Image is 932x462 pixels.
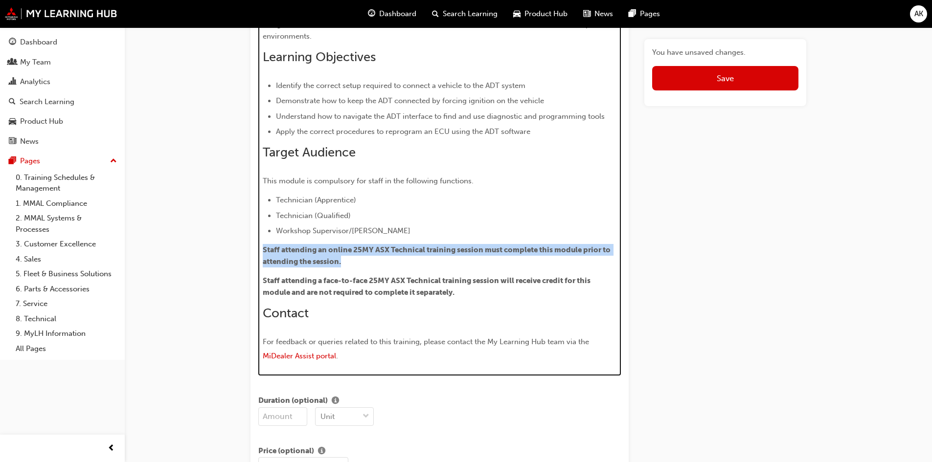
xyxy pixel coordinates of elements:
[276,127,530,136] span: Apply the correct procedures to reprogram an ECU using the ADT software
[276,96,544,105] span: Demonstrate how to keep the ADT connected by forcing ignition on the vehicle
[258,407,307,426] input: Amount
[263,145,356,160] span: Target Audience
[9,137,16,146] span: news-icon
[263,306,309,321] span: Contact
[12,341,121,356] a: All Pages
[318,447,325,456] span: info-icon
[20,37,57,48] div: Dashboard
[20,57,51,68] div: My Team
[629,8,636,20] span: pages-icon
[4,73,121,91] a: Analytics
[20,76,50,88] div: Analytics
[524,8,568,20] span: Product Hub
[20,155,40,167] div: Pages
[263,245,612,266] span: Staff attending an online 25MY ASX Technical training session must complete this module prior to ...
[258,445,314,458] span: Price (optional)
[652,47,798,58] span: You have unsaved changes.
[12,237,121,252] a: 3. Customer Excellence
[368,8,375,20] span: guage-icon
[4,93,121,111] a: Search Learning
[9,58,16,67] span: people-icon
[652,66,798,90] button: Save
[12,170,121,196] a: 0. Training Schedules & Management
[505,4,575,24] a: car-iconProduct Hub
[914,8,923,20] span: AK
[594,8,613,20] span: News
[276,81,525,90] span: Identify the correct setup required to connect a vehicle to the ADT system
[4,152,121,170] button: Pages
[432,8,439,20] span: search-icon
[12,282,121,297] a: 6. Parts & Accessories
[336,352,338,360] span: .
[263,352,336,360] a: MiDealer Assist portal
[263,8,599,41] span: This module introduces users to the Alliance Diagnostic Tool (ADT). Users will learn how to launc...
[314,445,329,458] button: Show info
[640,8,660,20] span: Pages
[263,49,376,65] span: Learning Objectives
[263,276,592,297] span: Staff attending a face-to-face 25MY ASX Technical training session will receive credit for this m...
[276,226,410,235] span: Workshop Supervisor/[PERSON_NAME]
[12,296,121,311] a: 7. Service
[379,8,416,20] span: Dashboard
[108,442,115,455] span: prev-icon
[9,78,16,87] span: chart-icon
[424,4,505,24] a: search-iconSearch Learning
[12,311,121,327] a: 8. Technical
[110,155,117,168] span: up-icon
[9,98,16,107] span: search-icon
[513,8,521,20] span: car-icon
[4,132,121,151] a: News
[328,395,343,407] button: Show info
[12,326,121,341] a: 9. MyLH Information
[575,4,621,24] a: news-iconNews
[12,252,121,267] a: 4. Sales
[263,176,474,185] span: This module is compulsory for staff in the following functions.
[5,7,117,20] img: mmal
[20,116,63,127] div: Product Hub
[276,112,605,121] span: Understand how to navigate the ADT interface to find and use diagnostic and programming tools
[12,266,121,282] a: 5. Fleet & Business Solutions
[4,112,121,131] a: Product Hub
[4,31,121,152] button: DashboardMy TeamAnalyticsSearch LearningProduct HubNews
[263,337,589,346] span: For feedback or queries related to this training, please contact the My Learning Hub team via the
[9,38,16,47] span: guage-icon
[12,196,121,211] a: 1. MMAL Compliance
[621,4,668,24] a: pages-iconPages
[276,211,351,220] span: Technician (Qualified)
[9,157,16,166] span: pages-icon
[20,96,74,108] div: Search Learning
[258,395,328,407] span: Duration (optional)
[443,8,498,20] span: Search Learning
[4,53,121,71] a: My Team
[910,5,927,22] button: AK
[276,196,356,204] span: Technician (Apprentice)
[12,211,121,237] a: 2. MMAL Systems & Processes
[4,33,121,51] a: Dashboard
[360,4,424,24] a: guage-iconDashboard
[332,397,339,406] span: info-icon
[583,8,591,20] span: news-icon
[363,410,369,423] span: down-icon
[717,73,734,83] span: Save
[20,136,39,147] div: News
[320,411,335,422] div: Unit
[9,117,16,126] span: car-icon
